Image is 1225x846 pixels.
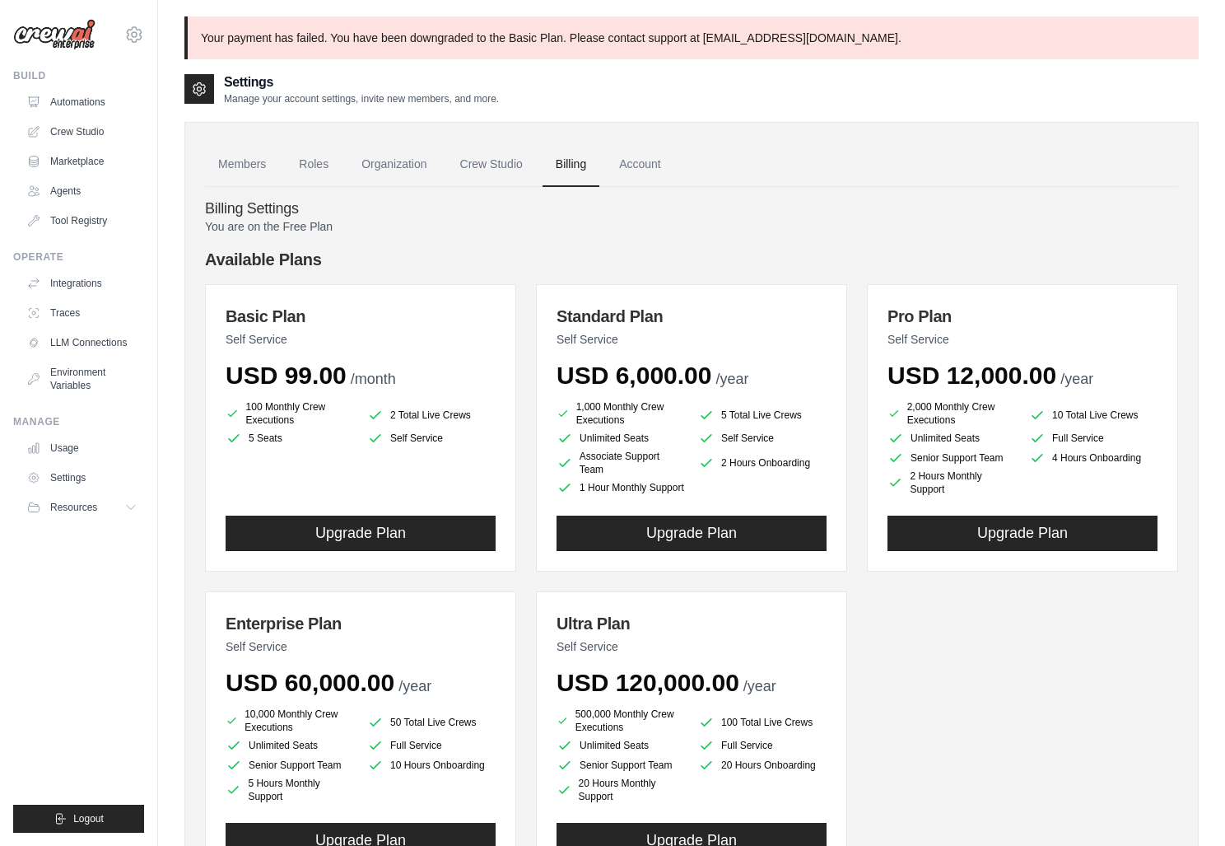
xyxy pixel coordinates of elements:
li: Self Service [367,430,496,446]
li: 100 Monthly Crew Executions [226,400,354,427]
li: 1,000 Monthly Crew Executions [557,400,685,427]
li: 10,000 Monthly Crew Executions [226,708,354,734]
a: Tool Registry [20,208,144,234]
li: Self Service [698,430,827,446]
button: Upgrade Plan [226,516,496,551]
span: /year [715,371,748,387]
p: Self Service [887,331,1157,348]
span: /year [743,678,776,694]
span: USD 6,000.00 [557,362,711,389]
span: /month [351,371,396,387]
li: 100 Total Live Crews [698,711,827,734]
span: USD 120,000.00 [557,669,739,696]
a: Members [205,143,279,187]
li: 50 Total Live Crews [367,711,496,734]
h3: Enterprise Plan [226,612,496,635]
li: 2 Hours Onboarding [698,450,827,476]
a: Integrations [20,270,144,297]
p: Self Service [226,638,496,655]
span: Logout [73,812,104,825]
li: 4 Hours Onboarding [1029,450,1157,466]
a: Marketplace [20,148,144,175]
a: LLM Connections [20,330,144,356]
a: Settings [20,465,144,491]
p: Your payment has failed. You have been downgraded to the Basic Plan. Please contact support at [E... [184,16,1199,59]
h2: Settings [224,72,499,92]
li: 20 Hours Onboarding [698,757,827,774]
h3: Standard Plan [557,305,827,328]
li: 2 Total Live Crews [367,404,496,427]
li: Associate Support Team [557,450,685,476]
li: 2 Hours Monthly Support [887,470,1016,496]
li: 2,000 Monthly Crew Executions [887,400,1016,427]
a: Traces [20,300,144,326]
button: Upgrade Plan [557,516,827,551]
span: /year [398,678,431,694]
img: Logo [13,19,95,50]
p: Self Service [226,331,496,348]
p: Self Service [557,638,827,655]
li: Full Service [698,737,827,754]
p: Self Service [557,331,827,348]
a: Usage [20,435,144,461]
span: USD 60,000.00 [226,669,394,696]
li: 5 Seats [226,430,354,446]
h3: Basic Plan [226,305,496,328]
p: Manage your account settings, invite new members, and more. [224,92,499,105]
span: /year [1060,371,1093,387]
span: USD 99.00 [226,362,347,389]
a: Billing [543,143,599,187]
li: 5 Total Live Crews [698,404,827,427]
li: Unlimited Seats [887,430,1016,446]
li: 1 Hour Monthly Support [557,479,685,496]
button: Upgrade Plan [887,516,1157,551]
li: Unlimited Seats [226,737,354,754]
li: Senior Support Team [887,450,1016,466]
h3: Pro Plan [887,305,1157,328]
button: Logout [13,805,144,833]
span: USD 12,000.00 [887,362,1056,389]
h4: Available Plans [205,248,1178,271]
li: Unlimited Seats [557,737,685,754]
li: 5 Hours Monthly Support [226,777,354,803]
div: Manage [13,415,144,428]
li: Senior Support Team [226,757,354,774]
h4: Billing Settings [205,200,1178,218]
li: 500,000 Monthly Crew Executions [557,708,685,734]
h3: Ultra Plan [557,612,827,635]
div: Operate [13,250,144,264]
button: Resources [20,494,144,521]
div: Build [13,69,144,82]
a: Organization [348,143,440,187]
span: Resources [50,501,97,514]
a: Roles [286,143,342,187]
li: 10 Hours Onboarding [367,757,496,774]
a: Agents [20,178,144,204]
a: Automations [20,89,144,115]
li: Full Service [1029,430,1157,446]
li: Unlimited Seats [557,430,685,446]
li: Full Service [367,737,496,754]
li: 20 Hours Monthly Support [557,777,685,803]
li: 10 Total Live Crews [1029,404,1157,427]
li: Senior Support Team [557,757,685,774]
p: You are on the Free Plan [205,218,1178,235]
a: Environment Variables [20,359,144,399]
a: Crew Studio [447,143,536,187]
a: Account [606,143,674,187]
a: Crew Studio [20,119,144,145]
